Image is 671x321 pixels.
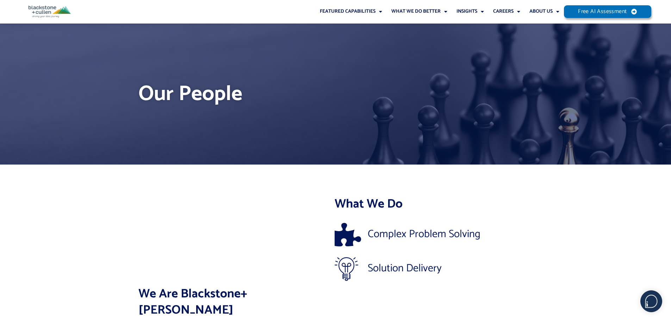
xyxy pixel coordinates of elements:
a: Solution Delivery [335,257,535,280]
a: Free AI Assessment [564,5,651,18]
span: Complex Problem Solving [366,229,480,240]
a: Complex Problem Solving [335,223,535,246]
span: Free AI Assessment [578,9,627,14]
h1: Our People [138,79,533,109]
h2: What We Do [335,196,535,212]
h2: We Are Blackstone+[PERSON_NAME] [138,286,332,318]
span: Solution Delivery [366,263,442,274]
img: users%2F5SSOSaKfQqXq3cFEnIZRYMEs4ra2%2Fmedia%2Fimages%2F-Bulle%20blanche%20sans%20fond%20%2B%20ma... [641,291,662,312]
